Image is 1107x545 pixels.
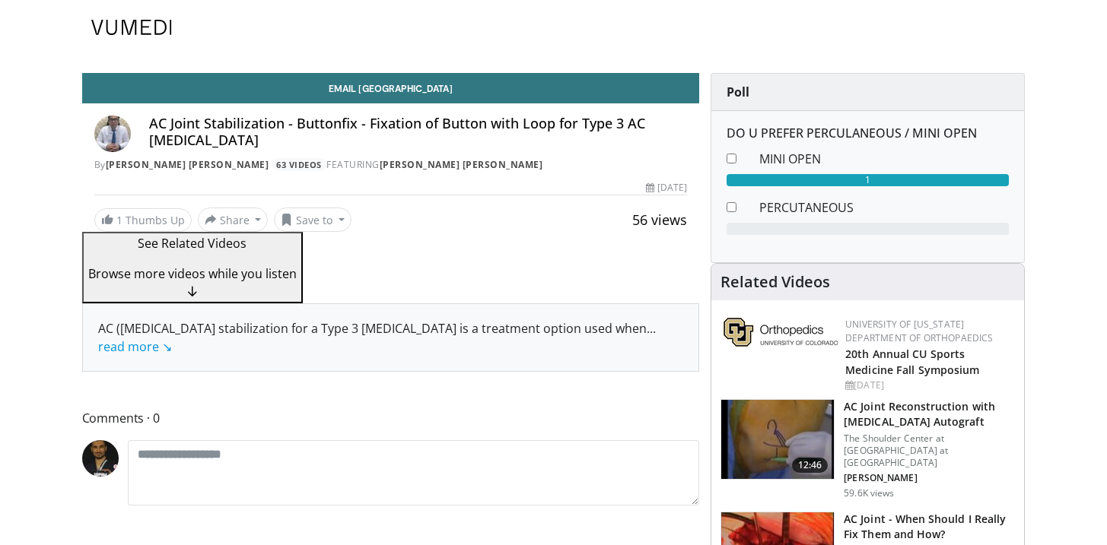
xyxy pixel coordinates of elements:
h3: AC Joint Reconstruction with [MEDICAL_DATA] Autograft [844,399,1015,429]
div: [DATE] [845,379,1012,392]
a: 1 Thumbs Up [94,208,192,232]
h3: AC Joint - When Should I Really Fix Them and How? [844,512,1015,542]
div: [DATE] [646,181,687,195]
p: See Related Videos [88,234,297,252]
span: 56 views [632,211,687,229]
span: Browse more videos while you listen [88,265,297,282]
button: Save to [274,208,352,232]
p: Sumant Krishnan [844,472,1015,484]
img: Avatar [94,116,131,152]
span: 12:46 [792,458,829,473]
h4: Related Videos [721,273,830,291]
a: Email [GEOGRAPHIC_DATA] [82,73,700,103]
img: Avatar [82,440,119,477]
a: [PERSON_NAME] [PERSON_NAME] [106,158,269,171]
dd: PERCUTANEOUS [748,198,1020,217]
p: 59.6K views [844,487,894,499]
a: 63 Videos [272,158,327,171]
img: 355603a8-37da-49b6-856f-e00d7e9307d3.png.150x105_q85_autocrop_double_scale_upscale_version-0.2.png [724,318,838,347]
div: By FEATURING [94,158,688,172]
span: 1 [116,213,122,227]
a: University of [US_STATE] Department of Orthopaedics [845,318,993,344]
h6: DO U PREFER PERCULANEOUS / MINI OPEN [727,126,1009,141]
button: See Related Videos Browse more videos while you listen [82,232,303,303]
a: 20th Annual CU Sports Medicine Fall Symposium [845,347,979,377]
a: 12:46 AC Joint Reconstruction with [MEDICAL_DATA] Autograft The Shoulder Center at [GEOGRAPHIC_DA... [721,399,1015,499]
a: [PERSON_NAME] [PERSON_NAME] [380,158,543,171]
dd: MINI OPEN [748,150,1020,168]
span: Comments 0 [82,408,700,428]
button: Share [198,208,269,232]
div: 1 [727,174,1009,186]
div: AC ([MEDICAL_DATA] stabilization for a Type 3 [MEDICAL_DATA] is a treatment option used when [98,319,684,356]
img: 134172_0000_1.png.150x105_q85_crop-smart_upscale.jpg [721,400,834,479]
img: VuMedi Logo [91,20,172,35]
p: The Shoulder Center at [GEOGRAPHIC_DATA] at [GEOGRAPHIC_DATA] [844,433,1015,469]
strong: Poll [727,84,749,100]
a: read more ↘ [98,338,172,355]
h4: AC Joint Stabilization - Buttonfix - Fixation of Button with Loop for Type 3 AC [MEDICAL_DATA] [149,116,688,148]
